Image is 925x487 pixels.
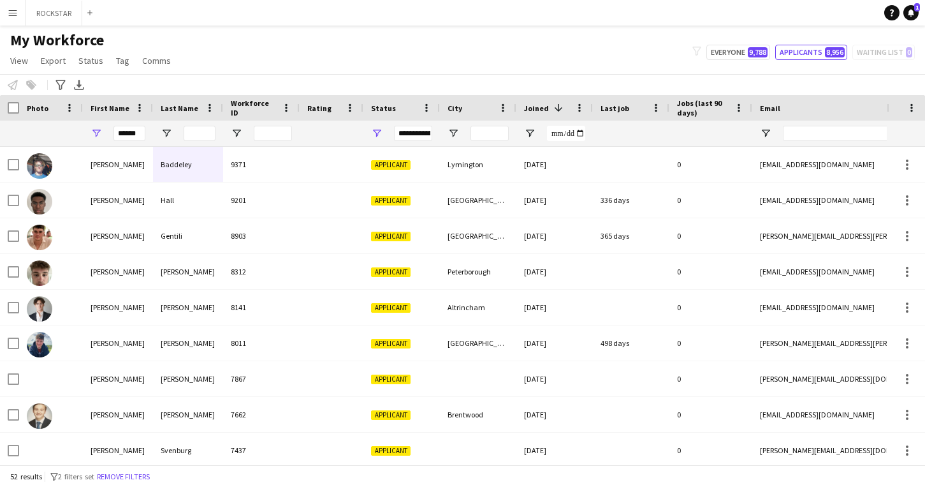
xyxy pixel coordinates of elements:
[111,52,135,69] a: Tag
[10,55,28,66] span: View
[153,183,223,218] div: Hall
[440,397,516,432] div: Brentwood
[27,260,52,286] img: Oliver Beasley
[371,160,411,170] span: Applicant
[516,326,593,361] div: [DATE]
[448,128,459,139] button: Open Filter Menu
[83,290,153,325] div: [PERSON_NAME]
[524,103,549,113] span: Joined
[524,128,535,139] button: Open Filter Menu
[27,189,52,214] img: Oliver Hall
[153,254,223,289] div: [PERSON_NAME]
[371,303,411,313] span: Applicant
[371,267,411,277] span: Applicant
[153,397,223,432] div: [PERSON_NAME]
[440,254,516,289] div: Peterborough
[601,103,629,113] span: Last job
[669,361,752,396] div: 0
[5,52,33,69] a: View
[677,98,729,117] span: Jobs (last 90 days)
[371,196,411,206] span: Applicant
[223,254,300,289] div: 8312
[231,128,242,139] button: Open Filter Menu
[669,397,752,432] div: 0
[593,183,669,218] div: 336 days
[593,326,669,361] div: 498 days
[516,290,593,325] div: [DATE]
[184,126,215,141] input: Last Name Filter Input
[27,225,52,250] img: Oliver Gentili
[73,52,108,69] a: Status
[371,339,411,348] span: Applicant
[153,433,223,468] div: Svenburg
[113,126,145,141] input: First Name Filter Input
[83,183,153,218] div: [PERSON_NAME]
[27,403,52,429] img: Oliver McDonagh
[706,45,770,60] button: Everyone9,788
[41,55,66,66] span: Export
[516,147,593,182] div: [DATE]
[58,472,94,481] span: 2 filters set
[516,433,593,468] div: [DATE]
[669,254,752,289] div: 0
[371,128,382,139] button: Open Filter Menu
[547,126,585,141] input: Joined Filter Input
[371,375,411,384] span: Applicant
[153,361,223,396] div: [PERSON_NAME]
[440,147,516,182] div: Lymington
[83,433,153,468] div: [PERSON_NAME]
[137,52,176,69] a: Comms
[83,361,153,396] div: [PERSON_NAME]
[254,126,292,141] input: Workforce ID Filter Input
[27,153,52,179] img: Oliver Baddeley
[825,47,845,57] span: 8,956
[371,103,396,113] span: Status
[470,126,509,141] input: City Filter Input
[223,290,300,325] div: 8141
[83,254,153,289] div: [PERSON_NAME]
[91,103,129,113] span: First Name
[669,326,752,361] div: 0
[71,77,87,93] app-action-btn: Export XLSX
[223,183,300,218] div: 9201
[516,183,593,218] div: [DATE]
[231,98,277,117] span: Workforce ID
[153,147,223,182] div: Baddeley
[223,397,300,432] div: 7662
[27,296,52,322] img: Oliver Dunne
[116,55,129,66] span: Tag
[669,290,752,325] div: 0
[307,103,331,113] span: Rating
[10,31,104,50] span: My Workforce
[516,218,593,253] div: [DATE]
[440,326,516,361] div: [GEOGRAPHIC_DATA]
[669,433,752,468] div: 0
[669,183,752,218] div: 0
[903,5,919,20] a: 1
[91,128,102,139] button: Open Filter Menu
[83,326,153,361] div: [PERSON_NAME]
[516,254,593,289] div: [DATE]
[142,55,171,66] span: Comms
[669,218,752,253] div: 0
[448,103,462,113] span: City
[36,52,71,69] a: Export
[26,1,82,26] button: ROCKSTAR
[593,218,669,253] div: 365 days
[223,218,300,253] div: 8903
[83,397,153,432] div: [PERSON_NAME]
[223,433,300,468] div: 7437
[223,147,300,182] div: 9371
[223,361,300,396] div: 7867
[371,410,411,420] span: Applicant
[27,103,48,113] span: Photo
[94,470,152,484] button: Remove filters
[27,332,52,357] img: Oliver Biernat
[83,147,153,182] div: [PERSON_NAME]
[669,147,752,182] div: 0
[775,45,847,60] button: Applicants8,956
[516,397,593,432] div: [DATE]
[516,361,593,396] div: [DATE]
[760,128,771,139] button: Open Filter Menu
[161,103,198,113] span: Last Name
